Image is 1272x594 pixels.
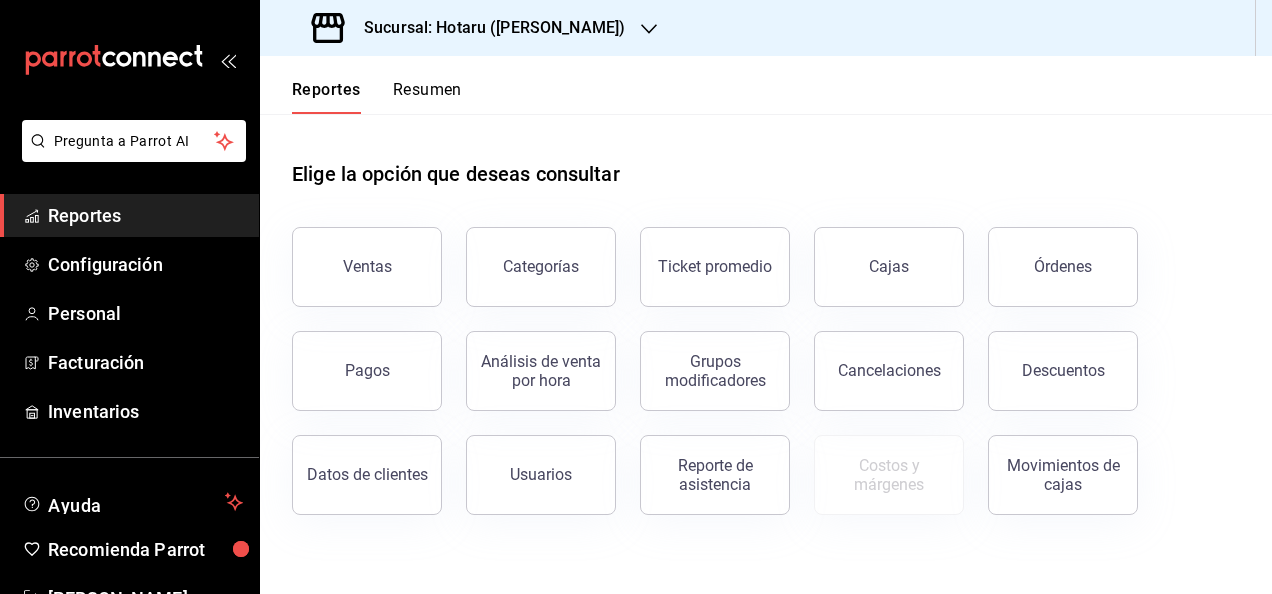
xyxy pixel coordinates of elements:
h1: Elige la opción que deseas consultar [292,159,620,189]
div: Ventas [343,257,392,276]
div: Costos y márgenes [827,456,951,494]
span: Facturación [48,349,243,376]
button: Pagos [292,331,442,411]
button: Ventas [292,227,442,307]
button: Categorías [466,227,616,307]
button: Pregunta a Parrot AI [22,120,246,162]
button: Ticket promedio [640,227,790,307]
button: Cajas [814,227,964,307]
span: Configuración [48,251,243,278]
span: Pregunta a Parrot AI [54,131,215,152]
div: Cajas [869,257,909,276]
div: Reporte de asistencia [653,456,777,494]
button: Datos de clientes [292,435,442,515]
div: Usuarios [510,465,572,484]
div: Grupos modificadores [653,352,777,390]
div: Datos de clientes [307,465,428,484]
span: Inventarios [48,398,243,425]
button: open_drawer_menu [220,52,236,68]
div: Pagos [345,361,390,380]
button: Análisis de venta por hora [466,331,616,411]
div: Análisis de venta por hora [479,352,603,390]
button: Descuentos [988,331,1138,411]
button: Resumen [393,80,462,114]
button: Usuarios [466,435,616,515]
button: Contrata inventarios para ver este reporte [814,435,964,515]
button: Reporte de asistencia [640,435,790,515]
span: Reportes [48,202,243,229]
button: Reportes [292,80,361,114]
button: Órdenes [988,227,1138,307]
div: Descuentos [1022,361,1105,380]
button: Movimientos de cajas [988,435,1138,515]
div: Cancelaciones [838,361,941,380]
h3: Sucursal: Hotaru ([PERSON_NAME]) [348,16,625,40]
div: Ticket promedio [658,257,772,276]
div: Órdenes [1034,257,1092,276]
div: Movimientos de cajas [1001,456,1125,494]
div: navigation tabs [292,80,462,114]
a: Pregunta a Parrot AI [14,145,246,166]
button: Grupos modificadores [640,331,790,411]
span: Recomienda Parrot [48,536,243,563]
span: Personal [48,300,243,327]
button: Cancelaciones [814,331,964,411]
span: Ayuda [48,490,217,514]
div: Categorías [503,257,579,276]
